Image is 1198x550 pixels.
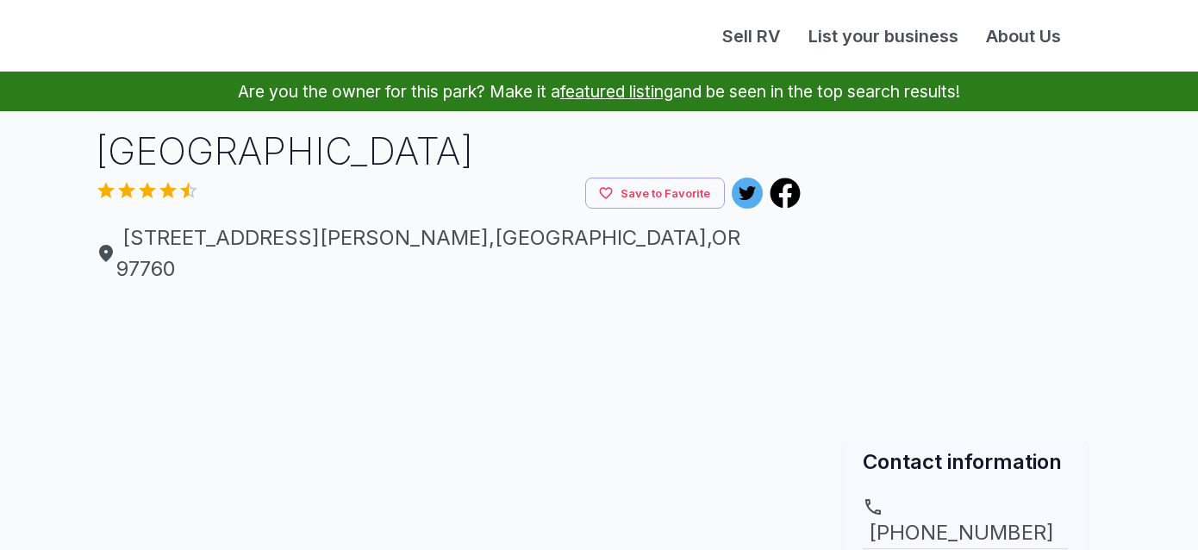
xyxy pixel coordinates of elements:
a: List your business [795,23,972,49]
p: Are you the owner for this park? Make it a and be seen in the top search results! [21,72,1177,111]
h2: Contact information [863,447,1068,476]
a: [STREET_ADDRESS][PERSON_NAME],[GEOGRAPHIC_DATA],OR 97760 [96,222,801,284]
button: Save to Favorite [585,178,725,209]
a: Sell RV [708,23,795,49]
h1: [GEOGRAPHIC_DATA] [96,125,801,178]
img: Map for Crooked River Ranch RV Park [821,139,1109,427]
a: [PHONE_NUMBER] [863,497,1068,548]
a: featured listing [560,81,673,102]
img: yH5BAEAAAAALAAAAAABAAEAAAIBRAA7 [627,298,801,472]
a: About Us [972,23,1075,49]
span: [STREET_ADDRESS][PERSON_NAME] , [GEOGRAPHIC_DATA] , OR 97760 [96,222,801,284]
img: yH5BAEAAAAALAAAAAABAAEAAAIBRAA7 [450,298,623,472]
